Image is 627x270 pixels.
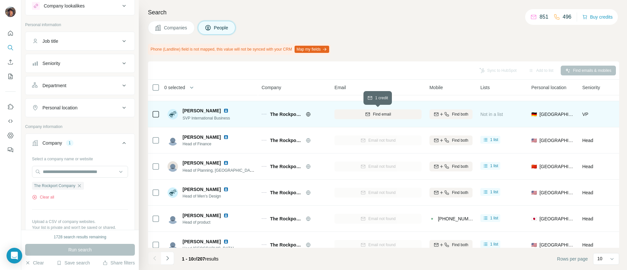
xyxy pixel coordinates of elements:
[295,46,329,53] button: Map my fields
[198,256,205,262] span: 207
[148,8,619,17] h4: Search
[531,137,537,144] span: 🇺🇸
[182,256,218,262] span: results
[183,212,221,219] span: [PERSON_NAME]
[214,24,229,31] span: People
[5,27,16,39] button: Quick start
[490,241,498,247] span: 1 list
[25,22,135,28] p: Personal information
[582,12,613,22] button: Buy credits
[262,84,281,91] span: Company
[223,239,229,244] img: LinkedIn logo
[5,130,16,141] button: Dashboard
[334,84,346,91] span: Email
[25,260,44,266] button: Clear
[452,190,468,196] span: Find both
[531,84,566,91] span: Personal location
[183,186,221,193] span: [PERSON_NAME]
[183,219,231,225] span: Head of product
[32,194,54,200] button: Clear all
[429,162,473,171] button: Find both
[429,215,435,222] img: provider contactout logo
[183,116,230,120] span: SVP International Business
[429,84,443,91] span: Mobile
[194,256,198,262] span: of
[25,33,135,49] button: Job title
[5,101,16,113] button: Use Surfe on LinkedIn
[183,141,231,147] span: Head of Finance
[539,111,574,118] span: [GEOGRAPHIC_DATA]
[582,242,593,247] span: Head
[452,164,468,169] span: Find both
[168,240,178,250] img: Avatar
[5,42,16,54] button: Search
[531,242,537,248] span: 🇺🇸
[223,135,229,140] img: LinkedIn logo
[563,13,571,21] p: 496
[42,104,77,111] div: Personal location
[452,137,468,143] span: Find both
[262,192,267,193] img: Logo of The Rockport Company
[270,215,302,222] span: The Rockport Company
[161,252,174,265] button: Navigate to next page
[183,134,221,140] span: [PERSON_NAME]
[270,163,302,170] span: The Rockport Company
[270,111,302,118] span: The Rockport Company
[480,112,503,117] span: Not in a list
[539,189,574,196] span: [GEOGRAPHIC_DATA]
[429,240,473,250] button: Find both
[480,84,490,91] span: Lists
[262,218,267,219] img: Logo of The Rockport Company
[183,160,221,166] span: [PERSON_NAME]
[539,242,574,248] span: [GEOGRAPHIC_DATA]
[148,44,330,55] div: Phone (Landline) field is not mapped, this value will not be synced with your CRM
[5,56,16,68] button: Enrich CSV
[5,115,16,127] button: Use Surfe API
[42,38,58,44] div: Job title
[531,163,537,170] span: 🇨🇳
[262,140,267,141] img: Logo of The Rockport Company
[429,109,473,119] button: Find both
[25,124,135,130] p: Company information
[452,111,468,117] span: Find both
[44,3,85,9] div: Company lookalikes
[262,114,267,115] img: Logo of The Rockport Company
[168,187,178,198] img: Avatar
[25,135,135,153] button: Company1
[539,215,574,222] span: [GEOGRAPHIC_DATA]
[597,255,603,262] p: 10
[557,256,588,262] span: Rows per page
[42,60,60,67] div: Seniority
[168,135,178,146] img: Avatar
[32,153,128,162] div: Select a company name or website
[5,71,16,82] button: My lists
[5,144,16,156] button: Feedback
[7,248,22,263] div: Open Intercom Messenger
[539,137,574,144] span: [GEOGRAPHIC_DATA]
[531,189,537,196] span: 🇺🇸
[490,189,498,195] span: 1 list
[452,242,468,248] span: Find both
[164,24,188,31] span: Companies
[183,107,221,114] span: [PERSON_NAME]
[183,238,221,245] span: [PERSON_NAME]
[168,214,178,224] img: Avatar
[582,216,593,221] span: Head
[182,256,194,262] span: 1 - 10
[582,164,593,169] span: Head
[223,108,229,113] img: LinkedIn logo
[539,13,548,21] p: 851
[56,260,90,266] button: Save search
[582,190,593,195] span: Head
[531,111,537,118] span: 🇩🇪
[54,234,106,240] div: 1728 search results remaining
[429,188,473,198] button: Find both
[582,138,593,143] span: Head
[183,167,297,173] span: Head of Planning, [GEOGRAPHIC_DATA] [GEOGRAPHIC_DATA]
[183,246,234,251] span: Head [GEOGRAPHIC_DATA]
[183,193,231,199] span: Head of Men's Design
[223,187,229,192] img: LinkedIn logo
[168,161,178,172] img: Avatar
[438,216,479,221] span: [PHONE_NUMBER]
